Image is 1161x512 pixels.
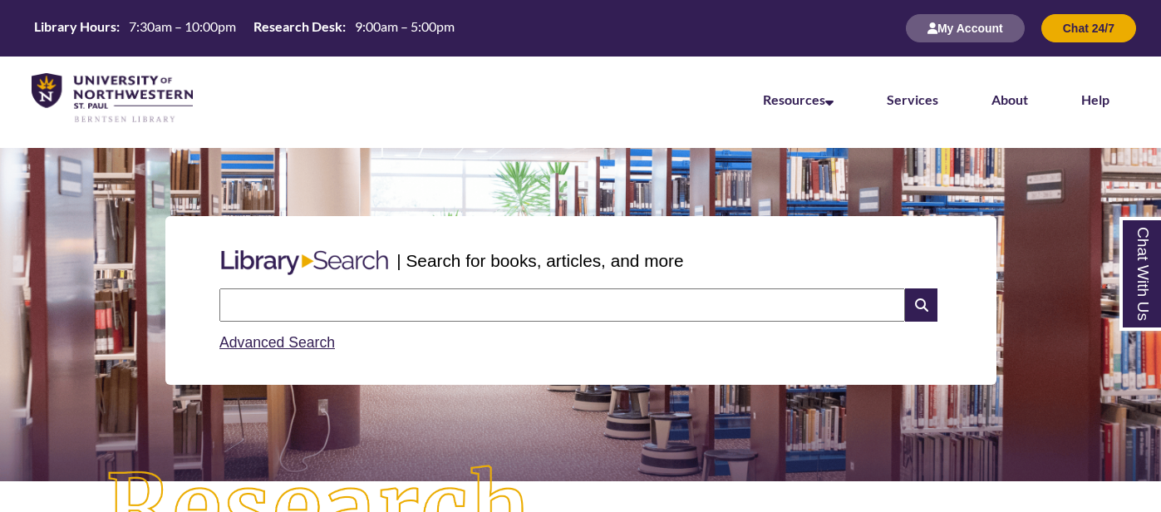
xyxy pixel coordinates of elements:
[355,18,455,34] span: 9:00am – 5:00pm
[763,91,834,107] a: Resources
[1041,14,1136,42] button: Chat 24/7
[219,334,335,351] a: Advanced Search
[27,17,122,36] th: Library Hours:
[1041,21,1136,35] a: Chat 24/7
[247,17,348,36] th: Research Desk:
[905,288,937,322] i: Search
[396,248,683,273] p: | Search for books, articles, and more
[32,73,193,124] img: UNWSP Library Logo
[991,91,1028,107] a: About
[887,91,938,107] a: Services
[213,244,396,282] img: Libary Search
[27,17,461,40] a: Hours Today
[129,18,236,34] span: 7:30am – 10:00pm
[906,21,1025,35] a: My Account
[906,14,1025,42] button: My Account
[1081,91,1109,107] a: Help
[27,17,461,38] table: Hours Today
